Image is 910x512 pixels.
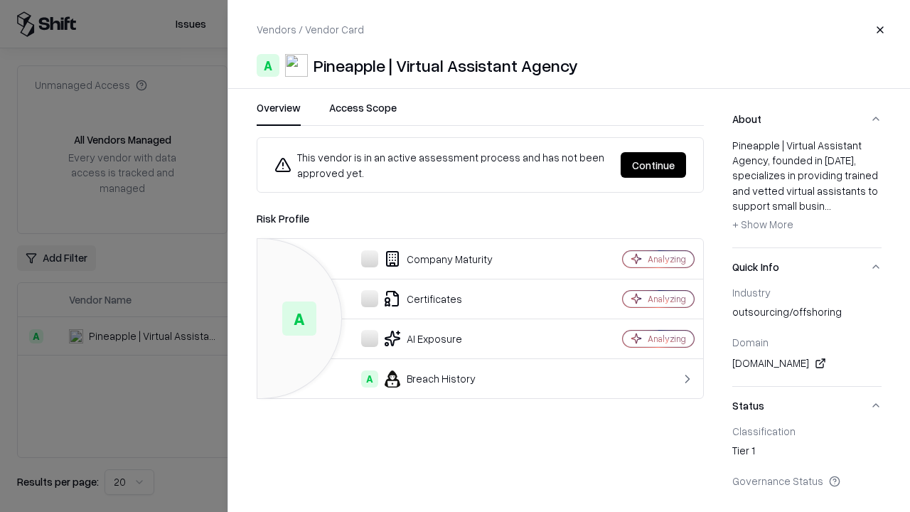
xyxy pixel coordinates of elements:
div: Analyzing [648,333,686,345]
button: Continue [621,152,686,178]
button: Access Scope [329,100,397,126]
img: Pineapple | Virtual Assistant Agency [285,54,308,77]
button: Overview [257,100,301,126]
div: Company Maturity [269,250,573,267]
div: A [257,54,279,77]
div: Quick Info [732,286,882,386]
button: Status [732,387,882,425]
button: + Show More [732,213,793,236]
div: A [282,302,316,336]
div: Breach History [269,370,573,388]
div: outsourcing/offshoring [732,304,882,324]
div: Pineapple | Virtual Assistant Agency [314,54,578,77]
div: Classification [732,425,882,437]
div: A [361,370,378,388]
button: Quick Info [732,248,882,286]
p: Vendors / Vendor Card [257,22,364,37]
div: Risk Profile [257,210,704,227]
div: Pineapple | Virtual Assistant Agency, founded in [DATE], specializes in providing trained and vet... [732,138,882,236]
span: + Show More [732,218,793,230]
button: About [732,100,882,138]
div: Tier 1 [732,443,882,463]
div: Certificates [269,290,573,307]
div: [DOMAIN_NAME] [732,355,882,372]
div: Industry [732,286,882,299]
div: About [732,138,882,247]
div: AI Exposure [269,330,573,347]
span: ... [825,199,831,212]
div: This vendor is in an active assessment process and has not been approved yet. [274,149,609,181]
div: Analyzing [648,293,686,305]
div: Governance Status [732,474,882,487]
div: Domain [732,336,882,348]
div: Analyzing [648,253,686,265]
